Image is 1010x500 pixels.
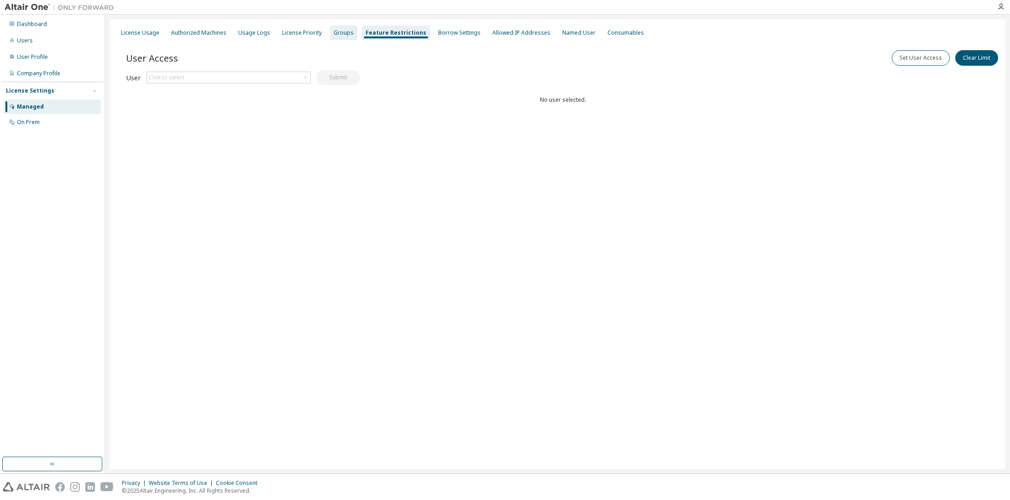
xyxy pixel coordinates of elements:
div: On Prem [17,119,40,126]
img: Altair One [5,3,119,12]
div: License Priority [282,29,322,36]
div: Managed [17,103,44,110]
div: Feature Restrictions [366,29,426,36]
div: Authorized Machines [171,29,226,36]
div: Borrow Settings [438,29,481,36]
div: Named User [562,29,596,36]
img: linkedin.svg [85,482,95,492]
div: Website Terms of Use [149,479,216,487]
img: youtube.svg [100,482,114,492]
div: License Usage [121,29,159,36]
div: Cookie Consent [216,479,263,487]
button: Clear Limit [955,50,998,66]
div: Allowed IP Addresses [492,29,550,36]
button: Submit [316,70,360,85]
span: User Access [126,52,178,64]
div: Company Profile [17,70,60,77]
label: User [126,74,141,81]
div: Privacy [122,479,149,487]
div: Consumables [607,29,644,36]
div: No user selected. [126,96,1000,104]
div: Users [17,37,33,44]
div: Dashboard [17,21,47,28]
img: instagram.svg [70,482,80,492]
button: Set User Access [892,50,950,66]
div: Groups [334,29,354,36]
div: User Profile [17,53,48,61]
p: © 2025 Altair Engineering, Inc. All Rights Reserved. [122,487,263,495]
div: Click to select [147,72,310,83]
div: License Settings [6,87,54,94]
div: Usage Logs [238,29,270,36]
div: Click to select [149,74,184,81]
img: facebook.svg [55,482,65,492]
img: altair_logo.svg [3,482,50,492]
